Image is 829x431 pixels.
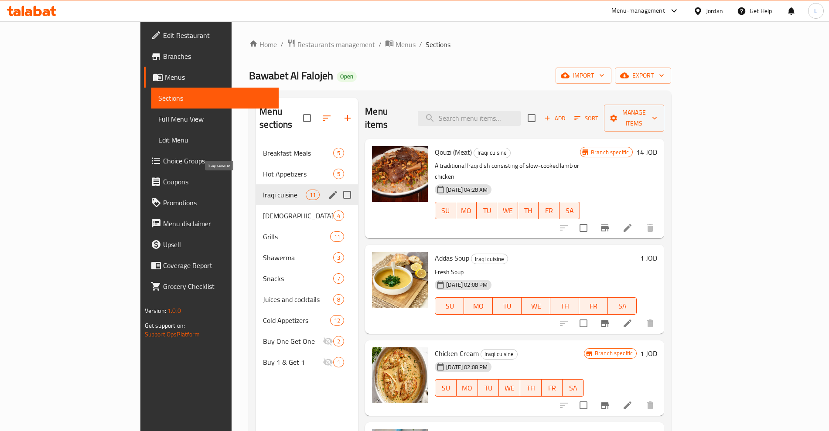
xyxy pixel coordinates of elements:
[163,197,272,208] span: Promotions
[556,68,611,84] button: import
[611,107,657,129] span: Manage items
[457,379,478,397] button: MO
[333,148,344,158] div: items
[622,70,664,81] span: export
[525,300,547,312] span: WE
[439,382,453,394] span: SU
[263,231,330,242] span: Grills
[256,268,358,289] div: Snacks7
[144,150,279,171] a: Choice Groups
[256,184,358,205] div: Iraqi cuisine11edit
[435,347,479,360] span: Chicken Cream
[435,202,456,219] button: SU
[334,295,344,304] span: 8
[167,305,181,316] span: 1.0.0
[522,204,535,217] span: TH
[566,382,580,394] span: SA
[539,202,559,219] button: FR
[263,252,333,263] span: Shawerma
[583,300,604,312] span: FR
[334,275,344,283] span: 7
[163,260,272,271] span: Coverage Report
[460,382,474,394] span: MO
[594,395,615,416] button: Branch-specific-item
[611,6,665,16] div: Menu-management
[496,300,518,312] span: TU
[477,202,497,219] button: TU
[144,192,279,213] a: Promotions
[372,347,428,403] img: Chicken Cream
[435,379,457,397] button: SU
[263,315,330,326] span: Cold Appetizers
[144,234,279,255] a: Upsell
[330,231,344,242] div: items
[379,39,382,50] li: /
[163,281,272,292] span: Grocery Checklist
[256,139,358,376] nav: Menu sections
[608,297,637,315] button: SA
[331,316,344,325] span: 12
[572,112,600,125] button: Sort
[814,6,817,16] span: L
[435,297,464,315] button: SU
[456,202,477,219] button: MO
[443,363,491,371] span: [DATE] 02:08 PM
[611,300,633,312] span: SA
[365,105,407,131] h2: Menu items
[587,148,632,156] span: Branch specific
[550,297,579,315] button: TH
[501,204,514,217] span: WE
[333,252,344,263] div: items
[481,349,517,359] span: Iraqi cuisine
[151,109,279,129] a: Full Menu View
[280,39,283,50] li: /
[256,352,358,373] div: Buy 1 & Get 11
[435,251,469,265] span: Addas Soup
[640,395,661,416] button: delete
[497,202,518,219] button: WE
[522,109,541,127] span: Select section
[334,337,344,346] span: 2
[331,233,344,241] span: 11
[256,205,358,226] div: [DEMOGRAPHIC_DATA]4
[334,358,344,367] span: 1
[622,400,633,411] a: Edit menu item
[144,46,279,67] a: Branches
[263,273,333,284] span: Snacks
[330,315,344,326] div: items
[574,113,598,123] span: Sort
[636,146,657,158] h6: 14 JOD
[256,310,358,331] div: Cold Appetizers12
[333,294,344,305] div: items
[259,105,303,131] h2: Menu sections
[563,204,577,217] span: SA
[256,163,358,184] div: Hot Appetizers5
[333,169,344,179] div: items
[443,281,491,289] span: [DATE] 02:08 PM
[151,129,279,150] a: Edit Menu
[554,300,576,312] span: TH
[542,379,563,397] button: FR
[263,357,323,367] span: Buy 1 & Get 1
[419,39,422,50] li: /
[333,357,344,367] div: items
[464,297,493,315] button: MO
[615,68,671,84] button: export
[524,382,538,394] span: TH
[522,297,550,315] button: WE
[298,109,316,127] span: Select all sections
[622,318,633,329] a: Edit menu item
[144,67,279,88] a: Menus
[474,148,511,158] div: Iraqi cuisine
[579,297,608,315] button: FR
[144,25,279,46] a: Edit Restaurant
[163,30,272,41] span: Edit Restaurant
[144,213,279,234] a: Menu disclaimer
[471,254,508,264] span: Iraqi cuisine
[640,217,661,238] button: delete
[337,71,357,82] div: Open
